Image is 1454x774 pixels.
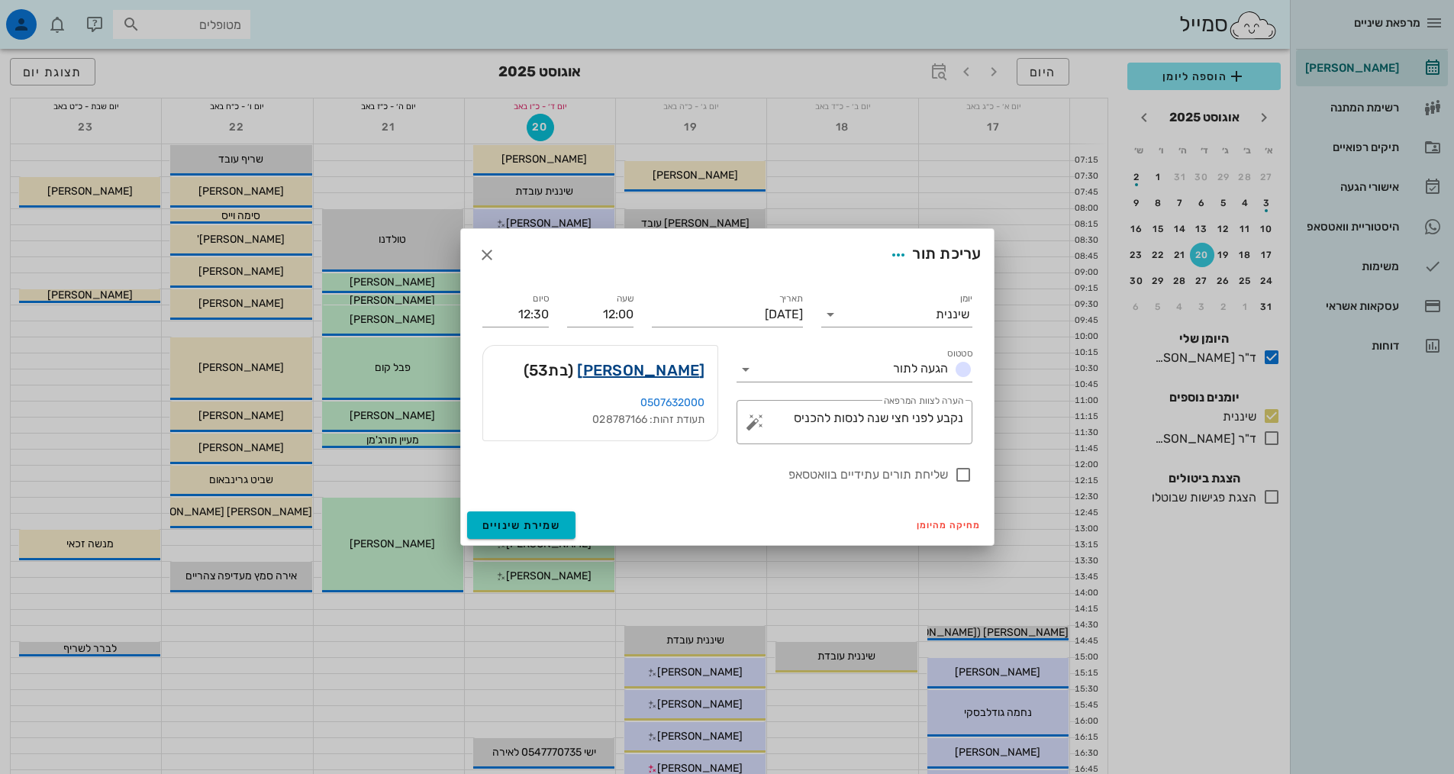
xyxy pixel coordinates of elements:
[947,348,972,360] label: סטטוס
[911,514,988,536] button: מחיקה מהיומן
[524,358,574,382] span: (בת )
[917,520,982,531] span: מחיקה מהיומן
[495,411,705,428] div: תעודת זהות: 028787166
[779,293,803,305] label: תאריך
[616,293,634,305] label: שעה
[885,241,981,269] div: עריכת תור
[821,302,972,327] div: יומןשיננית
[883,395,962,407] label: הערה לצוות המרפאה
[640,396,705,409] a: 0507632000
[467,511,576,539] button: שמירת שינויים
[577,358,704,382] a: [PERSON_NAME]
[533,293,549,305] label: סיום
[959,293,972,305] label: יומן
[737,357,972,382] div: סטטוסהגעה לתור
[482,519,561,532] span: שמירת שינויים
[482,467,948,482] label: שליחת תורים עתידיים בוואטסאפ
[936,308,969,321] div: שיננית
[893,361,948,376] span: הגעה לתור
[529,361,549,379] span: 53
